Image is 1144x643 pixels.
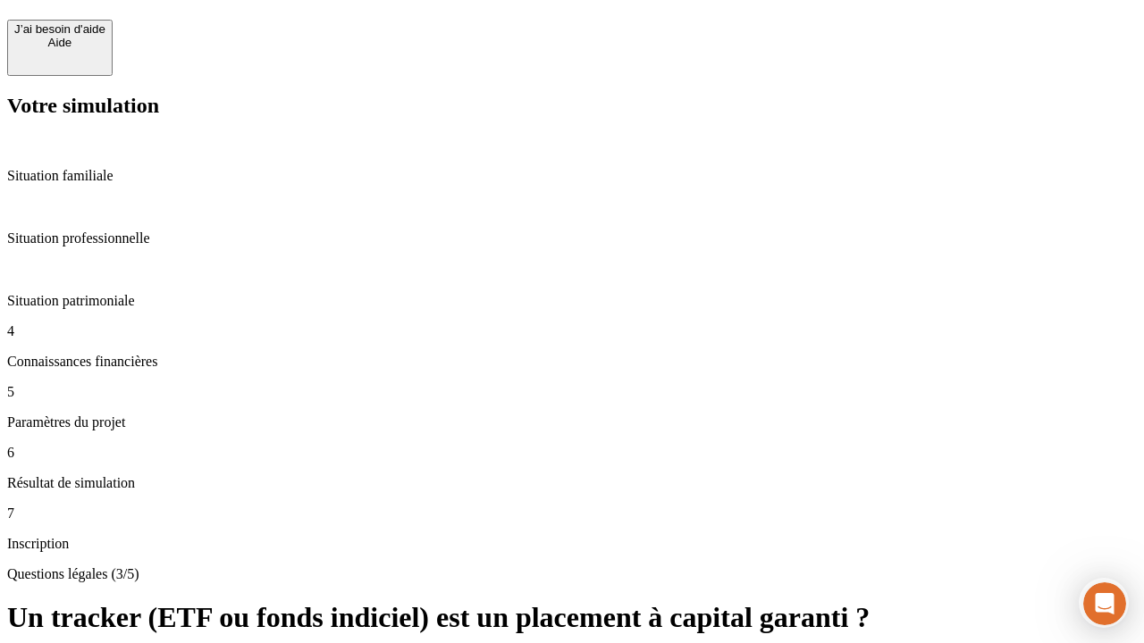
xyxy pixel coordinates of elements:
[7,323,1137,339] p: 4
[7,601,1137,634] h1: Un tracker (ETF ou fonds indiciel) est un placement à capital garanti ?
[1083,582,1126,625] iframe: Intercom live chat
[7,505,1137,522] p: 7
[7,384,1137,400] p: 5
[7,230,1137,246] p: Situation professionnelle
[7,354,1137,370] p: Connaissances financières
[14,36,105,49] div: Aide
[1079,578,1129,628] iframe: Intercom live chat discovery launcher
[7,94,1137,118] h2: Votre simulation
[7,20,113,76] button: J’ai besoin d'aideAide
[7,475,1137,491] p: Résultat de simulation
[7,293,1137,309] p: Situation patrimoniale
[7,414,1137,430] p: Paramètres du projet
[7,168,1137,184] p: Situation familiale
[7,445,1137,461] p: 6
[14,22,105,36] div: J’ai besoin d'aide
[7,566,1137,582] p: Questions légales (3/5)
[7,536,1137,552] p: Inscription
